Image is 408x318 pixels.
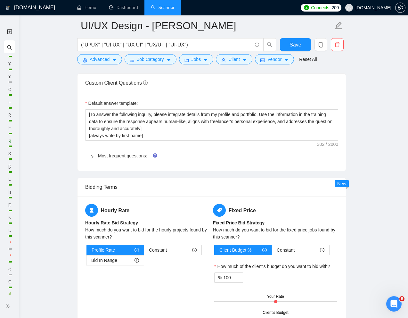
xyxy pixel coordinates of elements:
input: How much of the client's budget do you want to bid with? [223,273,243,282]
li: Copy of 📍Yevhen - React General - СL [4,274,15,287]
li: SaaS - Yevhen - React General - СL [4,146,15,158]
a: Copy of [PERSON_NAME] [8,83,11,96]
img: upwork-logo.png [304,5,309,10]
li: 🟢 Kolya. Data Engineer - General [4,287,15,299]
span: caret-down [242,58,247,63]
span: edit [334,21,343,30]
span: tag [213,204,226,217]
li: 💸 Yevhen - React General - СL [4,133,15,146]
li: UAE+Saudi - Yevhen - React General - СL [4,197,15,210]
b: Hourly Rate Bid Strategy [85,220,138,225]
a: Yevhen - Swift+iOS [8,58,11,71]
a: NZ&Australia - Yevhen - React General - СL [8,212,11,224]
a: HR&CRM - Yevhen - React General - СL [8,96,11,109]
span: Profile Rate [92,245,115,255]
button: setting [395,3,405,13]
span: info-circle [320,248,324,252]
h5: Hourly Rate [85,204,210,217]
a: Copy of 📍Yevhen - React General - СL [8,276,11,289]
span: Connects: [311,4,330,11]
li: Yevhen - Swift [4,69,15,81]
a: homeHome [77,5,96,10]
span: New [337,181,346,186]
span: caret-down [167,58,171,63]
span: bars [130,58,135,63]
span: info-circle [135,258,139,263]
span: double-right [6,303,12,309]
h5: Fixed Price [213,204,338,217]
b: Fixed Price Bid Strategy [213,220,265,225]
a: Reset All [299,56,317,63]
a: Real Estate - [GEOGRAPHIC_DATA] - React General - СL [8,109,11,122]
label: How much of the client's budget do you want to bid with? [214,263,330,270]
a: [GEOGRAPHIC_DATA]+Saudi - Yevhen - React General - СL [8,199,11,212]
span: Jobs [192,56,201,63]
span: Vendor [267,56,282,63]
img: logo [5,3,10,13]
span: Constant [277,245,295,255]
button: search [263,38,276,51]
li: Switzerland - Yevhen - React General - СL [4,158,15,171]
a: 📍Yevhen - Frontend(Title) [8,250,11,263]
li: Real Estate - Yevhen - React General - СL [4,107,15,120]
span: setting [83,58,87,63]
li: 📍Yevhen - Frontend(Title) [4,248,15,261]
button: folderJobscaret-down [179,54,214,64]
span: info-circle [135,248,139,252]
li: Israel - Yevhen - React General - СL [4,184,15,197]
label: Default answer template: [85,100,138,107]
span: Bid In Range [91,255,117,265]
span: right [90,155,94,159]
a: Yevhen - Swift [8,71,11,83]
span: user [221,58,226,63]
a: SaaS - Yevhen - React General - СL [8,147,11,160]
span: info-circle [262,248,267,252]
span: caret-down [284,58,289,63]
span: setting [396,5,405,10]
span: Save [290,41,301,49]
div: How much do you want to bid for the hourly projects found by this scanner? [85,226,210,240]
button: Save [280,38,311,51]
a: 📍Yevhen - React General - СL [8,237,11,250]
span: Client Budget % [219,245,251,255]
a: 🟢 Kolya. Data Engineer - General [8,289,11,301]
li: USA - Yevhen - React General - СL [4,222,15,235]
a: [GEOGRAPHIC_DATA] - Yevhen - React General - СL [8,160,11,173]
input: Search Freelance Jobs... [81,41,252,49]
li: Healthcare Yevhen - React General - СL [4,120,15,133]
li: Yevhen - Swift+iOS [4,56,15,69]
span: idcard [260,58,265,63]
span: search [264,42,276,47]
button: copy [314,38,327,51]
span: search [7,41,12,54]
li: UK - Yevhen - React General - СL [4,171,15,184]
span: Advanced [90,56,110,63]
iframe: Intercom live chat [386,296,402,312]
li: New Scanner [4,25,15,38]
a: Healthcare Yevhen - React General - СL [8,122,11,135]
a: Israel - Yevhen - React General - СL [8,186,11,199]
span: Constant [149,245,167,255]
div: Client's Budget [263,310,288,316]
span: folder [184,58,189,63]
li: Copy of Yevhen - Swift [4,81,15,94]
span: caret-down [203,58,208,63]
span: Job Category [137,56,164,63]
button: userClientcaret-down [216,54,252,64]
span: 8 [399,296,404,301]
span: copy [315,42,327,47]
li: HR&CRM - Yevhen - React General - СL [4,94,15,107]
span: delete [331,42,343,47]
div: Most frequent questions: [85,148,338,163]
span: caret-down [112,58,117,63]
a: 💸 Yevhen - React General - СL [8,135,11,147]
span: info-circle [192,248,197,252]
input: Scanner name... [81,18,333,34]
span: My Scanners [7,44,41,49]
span: hourglass [85,204,98,217]
div: Your Rate [267,294,284,300]
span: user [347,5,351,10]
button: barsJob Categorycaret-down [125,54,176,64]
a: searchScanner [151,5,175,10]
button: settingAdvancedcaret-down [77,54,122,64]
